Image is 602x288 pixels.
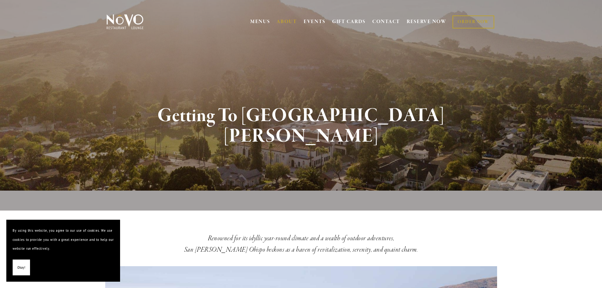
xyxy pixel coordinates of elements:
p: By using this website, you agree to our use of cookies. We use cookies to provide you with a grea... [13,226,114,253]
span: Okay! [17,263,25,272]
a: GIFT CARDS [332,16,366,28]
a: EVENTS [304,19,325,25]
a: ORDER NOW [453,15,494,28]
a: MENUS [250,19,270,25]
a: ABOUT [277,19,297,25]
img: Novo Restaurant &amp; Lounge [105,14,145,30]
button: Okay! [13,260,30,276]
a: RESERVE NOW [407,16,447,28]
section: Cookie banner [6,220,120,282]
a: CONTACT [372,16,400,28]
h1: Getting To [GEOGRAPHIC_DATA][PERSON_NAME] [117,106,485,147]
em: Renowned for its idyllic year-round climate and a wealth of outdoor adventures, San [PERSON_NAME]... [184,234,418,254]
